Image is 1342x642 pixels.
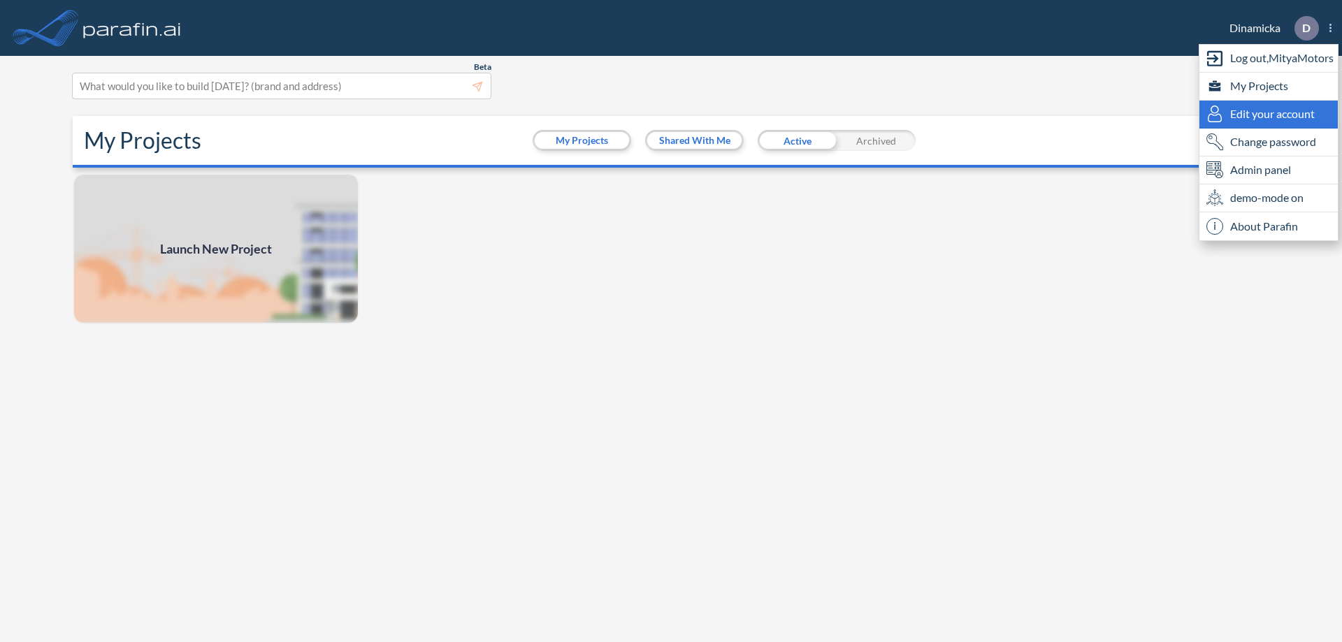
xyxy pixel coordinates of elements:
[160,240,272,258] span: Launch New Project
[1302,22,1311,34] p: D
[474,61,491,73] span: Beta
[758,130,837,151] div: Active
[1199,184,1338,212] div: demo-mode on
[80,14,184,42] img: logo
[1199,45,1338,73] div: Log out
[1199,129,1338,156] div: Change password
[1230,189,1304,206] span: demo-mode on
[1230,105,1315,122] span: Edit your account
[1208,16,1332,41] div: Dinamicka
[837,130,916,151] div: Archived
[73,173,359,324] img: add
[73,173,359,324] a: Launch New Project
[1206,218,1223,235] span: i
[1199,212,1338,240] div: About Parafin
[1230,50,1334,66] span: Log out, MityaMotors
[1230,78,1288,94] span: My Projects
[1199,156,1338,184] div: Admin panel
[1230,133,1316,150] span: Change password
[1230,161,1291,178] span: Admin panel
[1199,73,1338,101] div: My Projects
[84,127,201,154] h2: My Projects
[647,132,742,149] button: Shared With Me
[1230,218,1298,235] span: About Parafin
[1199,101,1338,129] div: Edit user
[535,132,629,149] button: My Projects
